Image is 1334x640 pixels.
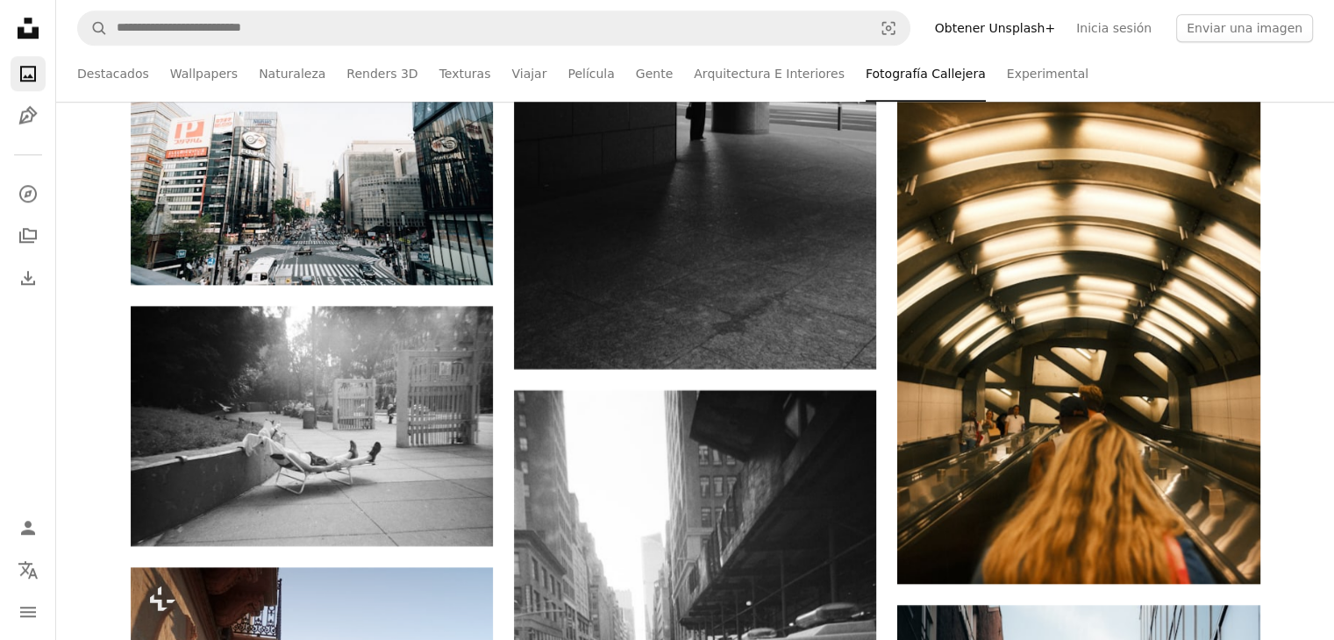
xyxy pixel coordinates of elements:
a: Hombre en silueta sosteniendo maletín fuera de un edificio moderno [514,89,876,104]
a: Explorar [11,176,46,211]
a: Viajar [511,46,546,102]
a: Película [567,46,614,102]
a: Obtener Unsplash+ [924,14,1066,42]
button: Menú [11,594,46,629]
a: Gente [636,46,673,102]
a: Renders 3D [346,46,417,102]
a: Texturas [439,46,491,102]
img: Calle concurrida de la ciudad con edificios altos y tráfico. [131,44,493,285]
a: Wallpapers [170,46,238,102]
a: Inicio — Unsplash [11,11,46,49]
a: Experimental [1007,46,1088,102]
form: Encuentra imágenes en todo el sitio [77,11,910,46]
a: Iniciar sesión / Registrarse [11,510,46,545]
button: Búsqueda visual [867,11,910,45]
a: Historial de descargas [11,260,46,295]
img: Personas subiendo escaleras mecánicas bajo un moderno techo iluminado. [897,40,1259,584]
button: Enviar una imagen [1176,14,1313,42]
a: Colecciones [11,218,46,253]
a: Destacados [77,46,149,102]
button: Buscar en Unsplash [78,11,108,45]
a: Fotos [11,56,46,91]
a: Naturaleza [259,46,325,102]
a: Ver la foto de Bradley Andrews [131,417,493,433]
a: Inicia sesión [1066,14,1162,42]
a: Personas subiendo escaleras mecánicas bajo un moderno techo iluminado. [897,303,1259,319]
a: Calle concurrida de la ciudad con edificios altos y tráfico. [131,156,493,172]
a: Ilustraciones [11,98,46,133]
img: photo-1729098504350-8d05eba3c78b [131,306,493,546]
a: Arquitectura E Interiores [694,46,845,102]
button: Idioma [11,552,46,587]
